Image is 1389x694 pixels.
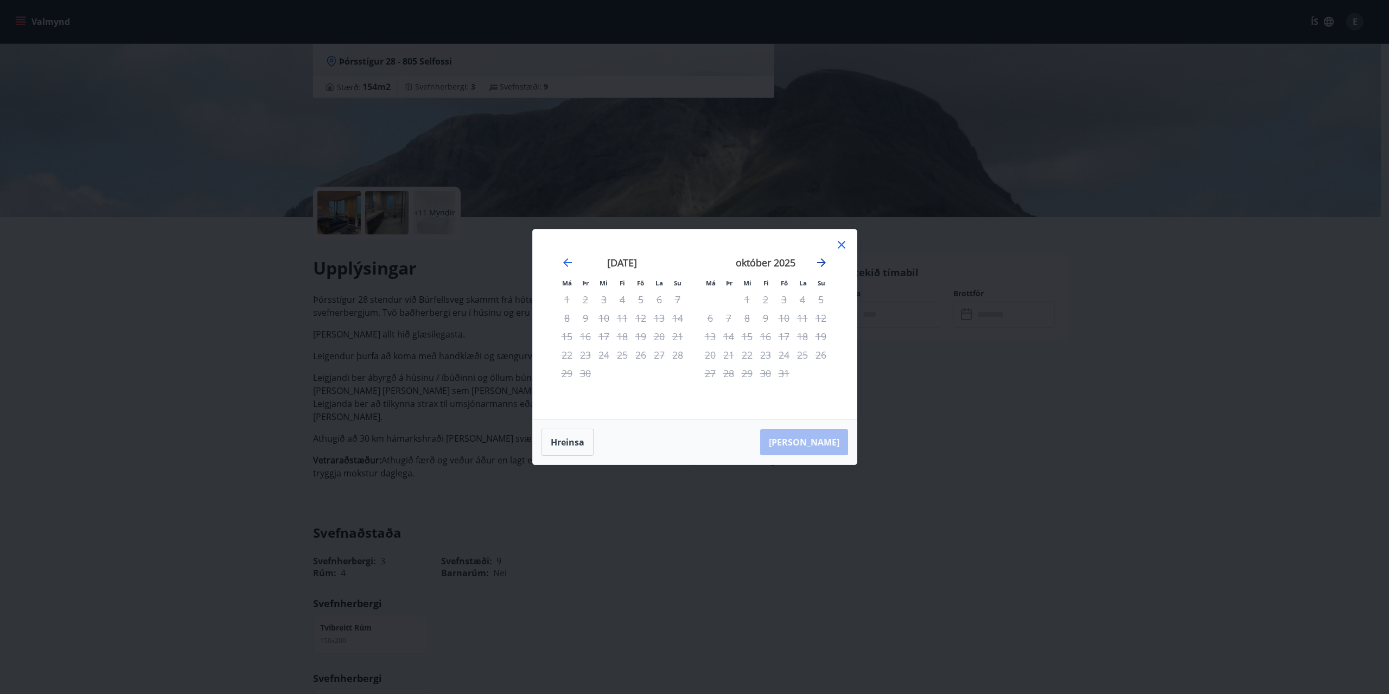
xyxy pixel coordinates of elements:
[812,346,830,364] td: Not available. sunnudagur, 26. október 2025
[793,309,812,327] td: Not available. laugardagur, 11. október 2025
[701,327,719,346] td: Not available. mánudagur, 13. október 2025
[701,364,719,383] td: Not available. mánudagur, 27. október 2025
[738,290,756,309] td: Not available. miðvikudagur, 1. október 2025
[812,309,830,327] td: Not available. sunnudagur, 12. október 2025
[613,290,632,309] td: Not available. fimmtudagur, 4. september 2025
[775,327,793,346] td: Not available. föstudagur, 17. október 2025
[632,309,650,327] td: Not available. föstudagur, 12. september 2025
[632,290,650,309] td: Not available. föstudagur, 5. september 2025
[558,364,576,383] td: Not available. mánudagur, 29. september 2025
[613,327,632,346] td: Not available. fimmtudagur, 18. september 2025
[595,309,613,327] td: Not available. miðvikudagur, 10. september 2025
[701,309,719,327] td: Not available. mánudagur, 6. október 2025
[650,290,668,309] td: Not available. laugardagur, 6. september 2025
[582,279,589,287] small: Þr
[576,290,595,309] td: Not available. þriðjudagur, 2. september 2025
[738,364,756,383] td: Not available. miðvikudagur, 29. október 2025
[558,290,576,309] td: Not available. mánudagur, 1. september 2025
[793,346,812,364] td: Not available. laugardagur, 25. október 2025
[632,346,650,364] td: Not available. föstudagur, 26. september 2025
[775,309,793,327] td: Not available. föstudagur, 10. október 2025
[736,256,795,269] strong: október 2025
[546,243,844,406] div: Calendar
[613,309,632,327] td: Not available. fimmtudagur, 11. september 2025
[650,327,668,346] td: Not available. laugardagur, 20. september 2025
[815,256,828,269] div: Move forward to switch to the next month.
[812,327,830,346] td: Not available. sunnudagur, 19. október 2025
[743,279,751,287] small: Mi
[668,309,687,327] td: Not available. sunnudagur, 14. september 2025
[558,327,576,346] td: Not available. mánudagur, 15. september 2025
[738,346,756,364] td: Not available. miðvikudagur, 22. október 2025
[595,327,613,346] td: Not available. miðvikudagur, 17. september 2025
[600,279,608,287] small: Mi
[668,327,687,346] td: Not available. sunnudagur, 21. september 2025
[541,429,594,456] button: Hreinsa
[719,309,738,327] td: Not available. þriðjudagur, 7. október 2025
[562,279,572,287] small: Má
[738,327,756,346] td: Not available. miðvikudagur, 15. október 2025
[775,346,793,364] td: Not available. föstudagur, 24. október 2025
[756,327,775,346] td: Not available. fimmtudagur, 16. október 2025
[719,364,738,383] td: Not available. þriðjudagur, 28. október 2025
[719,327,738,346] td: Not available. þriðjudagur, 14. október 2025
[818,279,825,287] small: Su
[637,279,644,287] small: Fö
[812,290,830,309] td: Not available. sunnudagur, 5. október 2025
[561,256,574,269] div: Move backward to switch to the previous month.
[668,290,687,309] td: Not available. sunnudagur, 7. september 2025
[756,346,775,364] td: Not available. fimmtudagur, 23. október 2025
[701,346,719,364] td: Not available. mánudagur, 20. október 2025
[726,279,732,287] small: Þr
[655,279,663,287] small: La
[756,290,775,309] td: Not available. fimmtudagur, 2. október 2025
[775,364,793,383] td: Not available. föstudagur, 31. október 2025
[799,279,807,287] small: La
[668,346,687,364] td: Not available. sunnudagur, 28. september 2025
[576,364,595,383] td: Not available. þriðjudagur, 30. september 2025
[763,279,769,287] small: Fi
[738,309,756,327] td: Not available. miðvikudagur, 8. október 2025
[607,256,637,269] strong: [DATE]
[558,309,576,327] td: Not available. mánudagur, 8. september 2025
[756,364,775,383] td: Not available. fimmtudagur, 30. október 2025
[650,309,668,327] td: Not available. laugardagur, 13. september 2025
[595,346,613,364] td: Not available. miðvikudagur, 24. september 2025
[558,346,576,364] td: Not available. mánudagur, 22. september 2025
[650,346,668,364] td: Not available. laugardagur, 27. september 2025
[576,346,595,364] td: Not available. þriðjudagur, 23. september 2025
[674,279,681,287] small: Su
[632,327,650,346] td: Not available. föstudagur, 19. september 2025
[781,279,788,287] small: Fö
[595,290,613,309] td: Not available. miðvikudagur, 3. september 2025
[620,279,625,287] small: Fi
[756,309,775,327] td: Not available. fimmtudagur, 9. október 2025
[613,346,632,364] td: Not available. fimmtudagur, 25. september 2025
[706,279,716,287] small: Má
[793,327,812,346] td: Not available. laugardagur, 18. október 2025
[775,290,793,309] td: Not available. föstudagur, 3. október 2025
[576,327,595,346] td: Not available. þriðjudagur, 16. september 2025
[719,346,738,364] td: Not available. þriðjudagur, 21. október 2025
[793,290,812,309] td: Not available. laugardagur, 4. október 2025
[576,309,595,327] td: Not available. þriðjudagur, 9. september 2025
